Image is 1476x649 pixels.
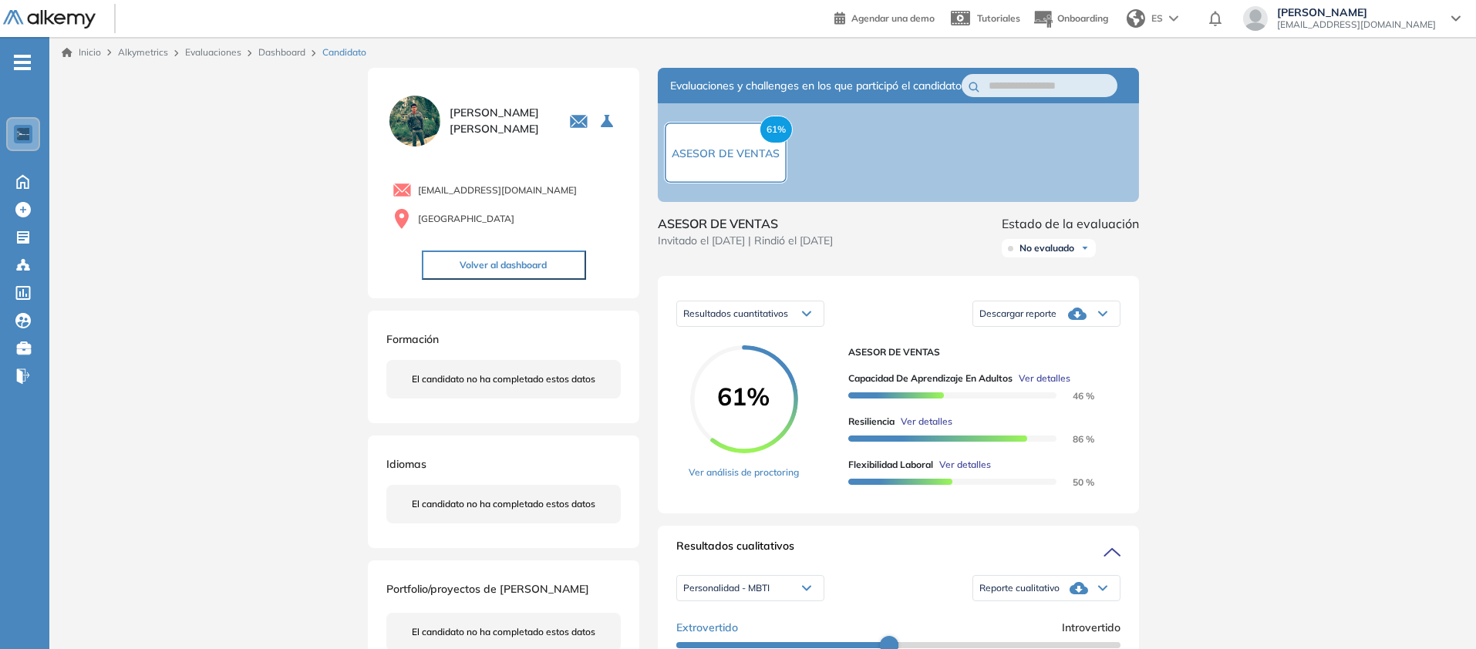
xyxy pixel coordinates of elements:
[676,538,794,563] span: Resultados cualitativos
[1062,620,1120,636] span: Introvertido
[1127,9,1145,28] img: world
[979,582,1060,594] span: Reporte cualitativo
[386,332,439,346] span: Formación
[386,582,589,596] span: Portfolio/proyectos de [PERSON_NAME]
[848,372,1013,385] span: Capacidad de Aprendizaje en Adultos
[1054,433,1094,445] span: 86 %
[1019,242,1074,254] span: No evaluado
[412,497,595,511] span: El candidato no ha completado estos datos
[848,415,895,429] span: Resiliencia
[418,212,514,226] span: [GEOGRAPHIC_DATA]
[1013,372,1070,385] button: Ver detalles
[1033,2,1108,35] button: Onboarding
[412,625,595,639] span: El candidato no ha completado estos datos
[895,415,952,429] button: Ver detalles
[901,415,952,429] span: Ver detalles
[670,78,962,94] span: Evaluaciones y challenges en los que participó el candidato
[834,8,935,26] a: Agendar una demo
[412,372,595,386] span: El candidato no ha completado estos datos
[118,46,168,58] span: Alkymetrics
[1054,390,1094,402] span: 46 %
[1002,214,1139,233] span: Estado de la evaluación
[848,345,1108,359] span: ASESOR DE VENTAS
[933,458,991,472] button: Ver detalles
[258,46,305,58] a: Dashboard
[689,466,799,479] a: Ver análisis de proctoring
[658,233,833,249] span: Invitado el [DATE] | Rindió el [DATE]
[851,12,935,24] span: Agendar una demo
[1019,372,1070,385] span: Ver detalles
[939,458,991,472] span: Ver detalles
[1151,12,1163,25] span: ES
[17,128,29,140] img: https://assets.alkemy.org/workspaces/1802/d452bae4-97f6-47ab-b3bf-1c40240bc960.jpg
[760,116,793,143] span: 61%
[185,46,241,58] a: Evaluaciones
[422,251,586,280] button: Volver al dashboard
[979,308,1056,320] span: Descargar reporte
[418,183,577,197] span: [EMAIL_ADDRESS][DOMAIN_NAME]
[1054,476,1094,488] span: 50 %
[3,10,96,29] img: Logo
[386,92,443,150] img: PROFILE_MENU_LOGO_USER
[1080,244,1090,253] img: Ícono de flecha
[450,105,551,137] span: [PERSON_NAME] [PERSON_NAME]
[1277,6,1436,18] span: [PERSON_NAME]
[386,457,426,471] span: Idiomas
[977,12,1020,24] span: Tutoriales
[683,582,770,594] span: Personalidad - MBTI
[1277,18,1436,31] span: [EMAIL_ADDRESS][DOMAIN_NAME]
[658,214,833,233] span: ASESOR DE VENTAS
[690,384,798,409] span: 61%
[1169,15,1178,22] img: arrow
[676,620,738,636] span: Extrovertido
[1057,12,1108,24] span: Onboarding
[62,45,101,59] a: Inicio
[672,146,780,160] span: ASESOR DE VENTAS
[14,61,31,64] i: -
[848,458,933,472] span: Flexibilidad Laboral
[322,45,366,59] span: Candidato
[683,308,788,319] span: Resultados cuantitativos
